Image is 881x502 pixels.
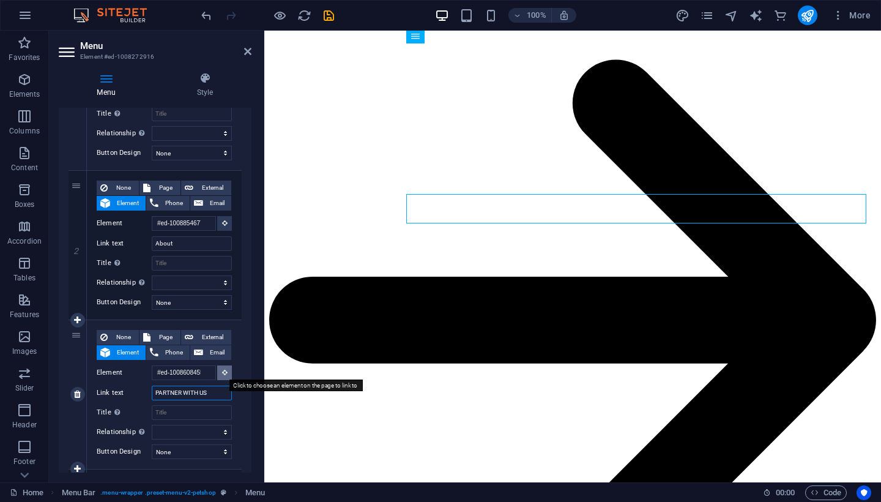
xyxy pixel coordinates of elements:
[724,8,739,23] button: navigator
[139,330,180,345] button: Page
[97,365,152,380] label: Element
[749,9,763,23] i: AI Writer
[245,485,265,500] span: Click to select. Double-click to edit
[97,405,152,420] label: Title
[97,107,152,121] label: Title
[139,181,180,195] button: Page
[11,163,38,173] p: Content
[784,488,786,497] span: :
[162,345,186,360] span: Phone
[297,9,311,23] i: Reload page
[97,425,152,440] label: Relationship
[111,330,135,345] span: None
[152,405,232,420] input: Title
[776,485,795,500] span: 00 00
[199,9,214,23] i: Undo: Change menu items (Ctrl+Z)
[59,72,158,98] h4: Menu
[221,489,226,496] i: This element is a customizable preset
[9,126,40,136] p: Columns
[97,330,139,345] button: None
[152,236,232,251] input: Link text...
[146,345,190,360] button: Phone
[272,8,287,23] button: Click here to leave preview mode and continue editing
[97,236,152,251] label: Link text
[146,196,190,211] button: Phone
[97,196,146,211] button: Element
[97,126,152,141] label: Relationship
[229,380,363,391] mark: Click to choose an element on the page to link to
[700,8,715,23] button: pages
[152,386,232,400] input: Link text...
[152,256,232,271] input: Title
[773,8,788,23] button: commerce
[700,9,714,23] i: Pages (Ctrl+Alt+S)
[199,8,214,23] button: undo
[724,9,738,23] i: Navigator
[749,8,764,23] button: text_generator
[12,420,37,430] p: Header
[152,107,232,121] input: Title
[62,485,266,500] nav: breadcrumb
[7,236,42,246] p: Accordion
[321,8,336,23] button: save
[805,485,847,500] button: Code
[15,383,34,393] p: Slider
[811,485,841,500] span: Code
[154,330,177,345] span: Page
[508,8,552,23] button: 100%
[162,196,186,211] span: Phone
[675,9,690,23] i: Design (Ctrl+Alt+Y)
[97,386,152,400] label: Link text
[67,246,85,256] em: 2
[857,485,871,500] button: Usercentrics
[9,53,40,62] p: Favorites
[114,196,142,211] span: Element
[70,8,162,23] img: Editor Logo
[158,72,251,98] h4: Style
[97,216,152,231] label: Element
[97,275,152,290] label: Relationship
[80,51,227,62] h3: Element #ed-1008272916
[97,295,152,310] label: Button Design
[197,330,228,345] span: External
[62,485,96,500] span: Click to select. Double-click to edit
[111,181,135,195] span: None
[322,9,336,23] i: Save (Ctrl+S)
[9,89,40,99] p: Elements
[100,485,215,500] span: . menu-wrapper .preset-menu-v2-petshop
[154,181,177,195] span: Page
[152,365,216,380] input: No element chosen
[10,310,39,320] p: Features
[13,273,35,283] p: Tables
[12,347,37,356] p: Images
[207,196,228,211] span: Email
[97,146,152,160] label: Button Design
[763,485,795,500] h6: Session time
[181,330,231,345] button: External
[559,10,570,21] i: On resize automatically adjust zoom level to fit chosen device.
[15,200,35,209] p: Boxes
[10,485,43,500] a: Click to cancel selection. Double-click to open Pages
[80,40,251,51] h2: Menu
[190,196,231,211] button: Email
[181,181,231,195] button: External
[832,9,871,21] span: More
[97,256,152,271] label: Title
[97,345,146,360] button: Element
[773,9,787,23] i: Commerce
[114,345,142,360] span: Element
[190,345,231,360] button: Email
[800,9,814,23] i: Publish
[152,216,216,231] input: No element chosen
[798,6,817,25] button: publish
[527,8,546,23] h6: 100%
[827,6,875,25] button: More
[197,181,228,195] span: External
[675,8,690,23] button: design
[97,444,152,459] label: Button Design
[207,345,228,360] span: Email
[297,8,311,23] button: reload
[97,181,139,195] button: None
[13,457,35,466] p: Footer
